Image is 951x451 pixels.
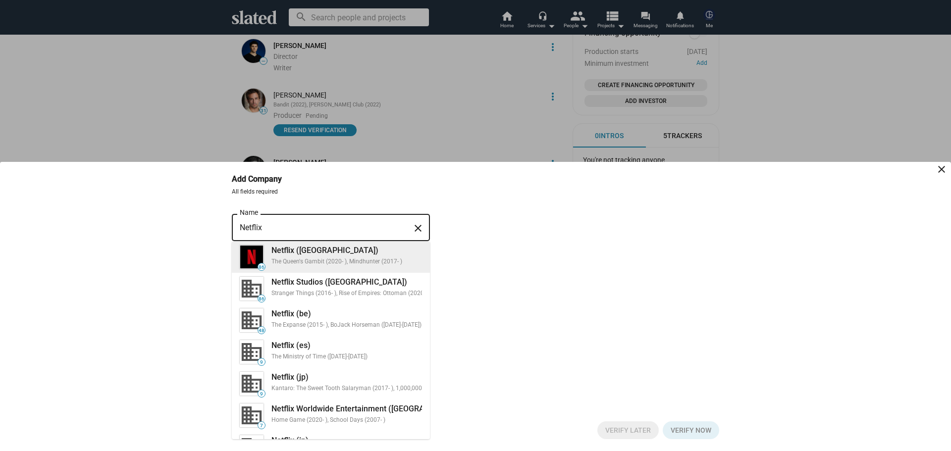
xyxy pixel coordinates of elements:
[271,435,422,446] div: Netflix (in)
[271,385,512,393] div: Kantaro: The Sweet Tooth Salaryman (2017- ), 1,000,000 yen no Onnatachi ([DATE]-[DATE])
[232,188,719,196] p: All fields required
[258,328,265,334] span: 48
[232,174,719,188] bottom-sheet-header: Add Company
[232,174,296,184] h3: Add Company
[258,264,265,270] span: 86
[258,391,265,397] span: 9
[258,296,265,302] span: 86
[412,221,424,236] mat-icon: close
[271,245,422,255] div: Netflix ([GEOGRAPHIC_DATA])
[271,353,422,361] div: The Ministry of Time ([DATE]-[DATE])
[271,340,422,351] div: Netflix (es)
[271,321,422,329] div: The Expanse (2015- ), BoJack Horseman ([DATE]-[DATE])
[271,416,471,424] div: Home Game (2020- ), School Days (2007- )
[271,308,422,319] div: Netflix (be)
[271,372,512,382] div: Netflix (jp)
[271,258,422,266] div: The Queen's Gambit (2020- ), Mindhunter (2017- )
[271,277,429,287] div: Netflix Studios ([GEOGRAPHIC_DATA])
[240,245,264,269] img: undefined
[936,163,948,175] mat-icon: close
[258,423,265,429] span: 7
[271,403,471,414] div: Netflix Worldwide Entertainment ([GEOGRAPHIC_DATA])
[240,277,264,301] img: undefined
[271,290,429,298] div: Stranger Things (2016- ), Rise of Empires: Ottoman (2020- )
[258,359,265,365] span: 9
